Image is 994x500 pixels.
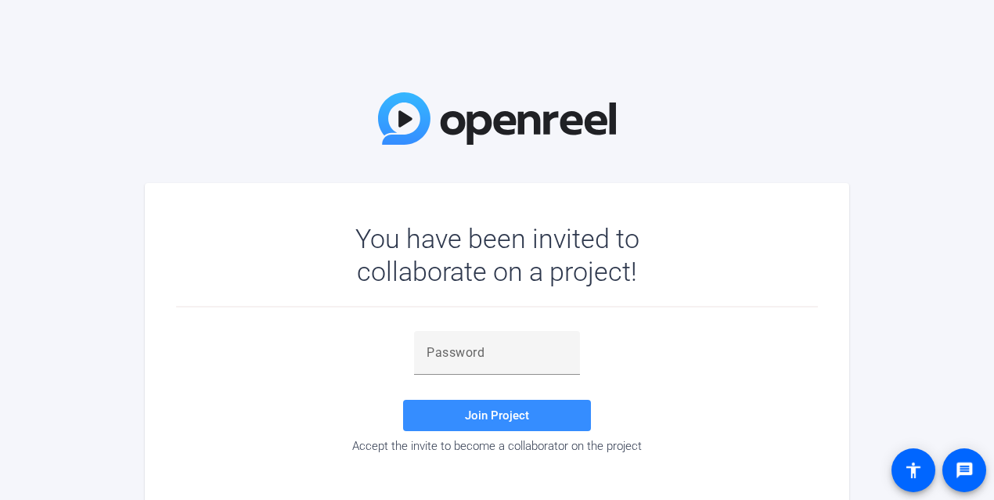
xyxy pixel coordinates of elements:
[904,461,923,480] mat-icon: accessibility
[427,344,567,362] input: Password
[310,222,685,288] div: You have been invited to collaborate on a project!
[465,408,529,423] span: Join Project
[176,439,818,453] div: Accept the invite to become a collaborator on the project
[955,461,974,480] mat-icon: message
[378,92,616,145] img: OpenReel Logo
[403,400,591,431] button: Join Project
